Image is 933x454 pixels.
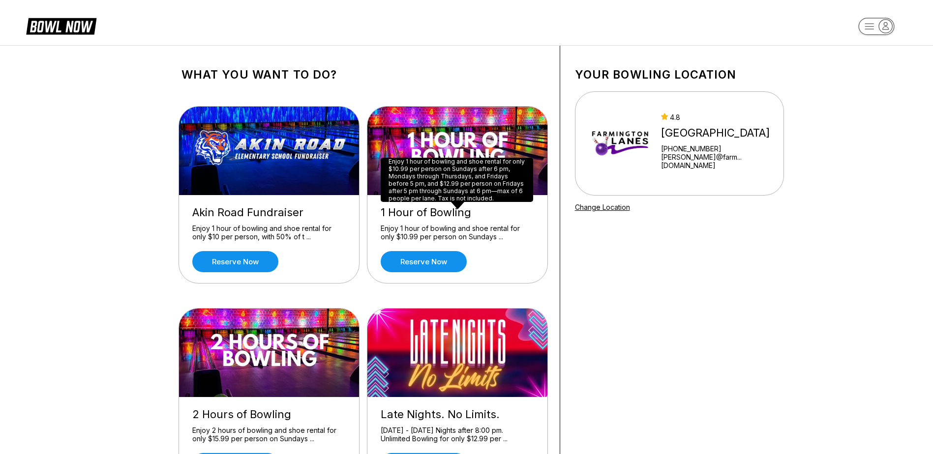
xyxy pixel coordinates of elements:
a: Reserve now [192,251,278,272]
div: [DATE] - [DATE] Nights after 8:00 pm. Unlimited Bowling for only $12.99 per ... [381,426,534,443]
div: [GEOGRAPHIC_DATA] [661,126,779,140]
div: 2 Hours of Bowling [192,408,346,421]
img: 1 Hour of Bowling [367,107,548,195]
div: [PHONE_NUMBER] [661,144,779,153]
div: Enjoy 1 hour of bowling and shoe rental for only $10 per person, with 50% of t ... [192,224,346,241]
h1: What you want to do? [181,68,545,82]
div: 1 Hour of Bowling [381,206,534,219]
img: 2 Hours of Bowling [179,309,360,397]
a: Change Location [575,203,630,211]
img: Akin Road Fundraiser [179,107,360,195]
div: Enjoy 2 hours of bowling and shoe rental for only $15.99 per person on Sundays ... [192,426,346,443]
h1: Your bowling location [575,68,784,82]
a: [PERSON_NAME]@farm...[DOMAIN_NAME] [661,153,779,170]
div: Enjoy 1 hour of bowling and shoe rental for only $10.99 per person on Sundays ... [381,224,534,241]
div: Late Nights. No Limits. [381,408,534,421]
img: Late Nights. No Limits. [367,309,548,397]
img: Farmington Lanes [588,107,653,180]
a: Reserve now [381,251,467,272]
div: Enjoy 1 hour of bowling and shoe rental for only $10.99 per person on Sundays after 6 pm, Mondays... [381,158,533,202]
div: Akin Road Fundraiser [192,206,346,219]
div: 4.8 [661,113,779,121]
